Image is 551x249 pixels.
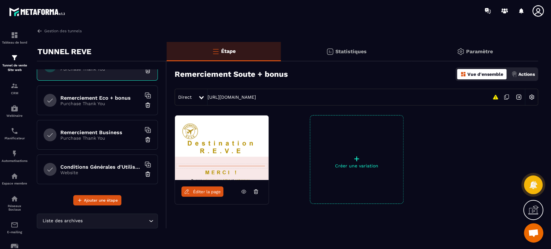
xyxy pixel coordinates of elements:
[2,136,27,140] p: Planificateur
[460,71,466,77] img: dashboard-orange.40269519.svg
[145,102,151,108] img: trash
[2,182,27,185] p: Espace membre
[11,127,18,135] img: scheduler
[310,163,403,168] p: Créer une variation
[60,95,141,101] h6: Remerciement Eco + bonus
[11,172,18,180] img: automations
[524,223,543,243] div: Ouvrir le chat
[2,122,27,145] a: schedulerschedulerPlanificateur
[466,48,493,55] p: Paramètre
[11,105,18,112] img: automations
[2,91,27,95] p: CRM
[60,135,141,141] p: Purchase Thank You
[145,171,151,177] img: trash
[525,91,538,103] img: setting-w.858f3a88.svg
[2,100,27,122] a: automationsautomationsWebinaire
[2,159,27,163] p: Automatisations
[457,48,464,55] img: setting-gr.5f69749f.svg
[2,63,27,72] p: Tunnel de vente Site web
[2,41,27,44] p: Tableau de bord
[37,214,158,228] div: Search for option
[60,129,141,135] h6: Remerciement Business
[11,195,18,203] img: social-network
[310,154,403,163] p: +
[208,95,256,100] a: [URL][DOMAIN_NAME]
[326,48,334,55] img: stats.20deebd0.svg
[37,28,82,34] a: Gestion des tunnels
[11,221,18,229] img: email
[11,150,18,157] img: automations
[193,189,221,194] span: Éditer la page
[518,72,535,77] p: Actions
[2,49,27,77] a: formationformationTunnel de vente Site web
[2,216,27,239] a: emailemailE-mailing
[9,6,67,18] img: logo
[84,217,147,224] input: Search for option
[212,47,219,55] img: bars-o.4a397970.svg
[2,204,27,211] p: Réseaux Sociaux
[11,82,18,90] img: formation
[2,77,27,100] a: formationformationCRM
[60,164,141,170] h6: Conditions Générales d'Utilisation
[2,190,27,216] a: social-networksocial-networkRéseaux Sociaux
[178,95,192,100] span: Direct
[2,167,27,190] a: automationsautomationsEspace membre
[2,230,27,234] p: E-mailing
[511,71,517,77] img: actions.d6e523a2.png
[41,217,84,224] span: Liste des archives
[11,54,18,62] img: formation
[145,136,151,143] img: trash
[73,195,121,205] button: Ajouter une étape
[467,72,503,77] p: Vue d'ensemble
[181,186,223,197] a: Éditer la page
[175,70,288,79] h3: Remerciement Soute + bonus
[11,31,18,39] img: formation
[221,48,236,54] p: Étape
[37,45,91,58] p: TUNNEL REVE
[2,26,27,49] a: formationformationTableau de bord
[2,145,27,167] a: automationsautomationsAutomatisations
[513,91,525,103] img: arrow-next.bcc2205e.svg
[335,48,367,55] p: Statistiques
[60,170,141,175] p: Website
[37,28,43,34] img: arrow
[2,114,27,117] p: Webinaire
[175,115,269,180] img: image
[60,101,141,106] p: Purchase Thank You
[84,197,118,204] span: Ajouter une étape
[145,67,151,74] img: trash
